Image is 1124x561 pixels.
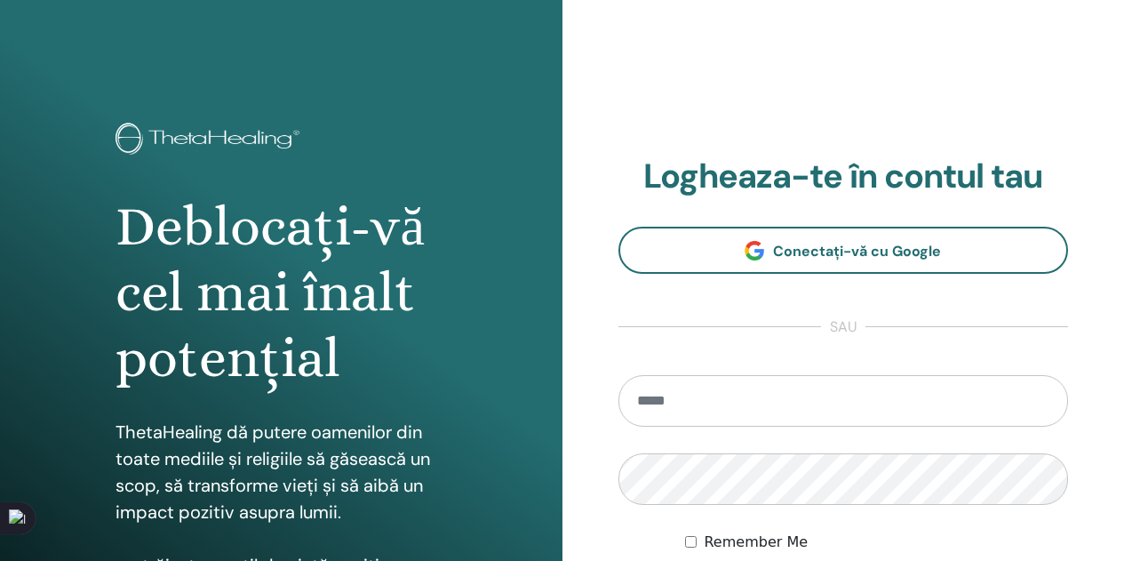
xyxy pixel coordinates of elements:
div: Keep me authenticated indefinitely or until I manually logout [685,532,1068,553]
span: Conectați-vă cu Google [773,242,941,260]
h1: Deblocați-vă cel mai înalt potențial [116,194,446,392]
h2: Logheaza-te în contul tau [618,156,1069,197]
label: Remember Me [704,532,808,553]
p: ThetaHealing dă putere oamenilor din toate mediile și religiile să găsească un scop, să transform... [116,419,446,525]
span: sau [821,317,865,338]
a: Conectați-vă cu Google [618,227,1069,274]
